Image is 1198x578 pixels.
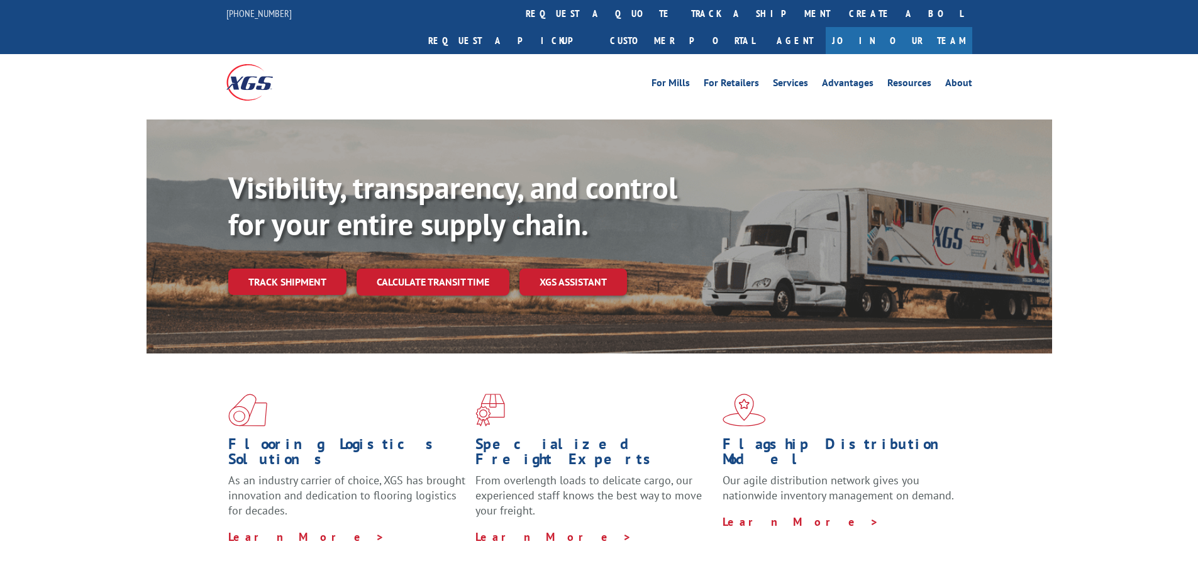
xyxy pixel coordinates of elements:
a: Join Our Team [826,27,972,54]
a: Customer Portal [601,27,764,54]
a: Request a pickup [419,27,601,54]
span: As an industry carrier of choice, XGS has brought innovation and dedication to flooring logistics... [228,473,465,518]
a: About [945,78,972,92]
a: Calculate transit time [357,269,509,296]
a: Services [773,78,808,92]
h1: Specialized Freight Experts [475,436,713,473]
h1: Flooring Logistics Solutions [228,436,466,473]
img: xgs-icon-focused-on-flooring-red [475,394,505,426]
a: For Retailers [704,78,759,92]
p: From overlength loads to delicate cargo, our experienced staff knows the best way to move your fr... [475,473,713,529]
a: Learn More > [723,514,879,529]
img: xgs-icon-total-supply-chain-intelligence-red [228,394,267,426]
a: Learn More > [228,530,385,544]
b: Visibility, transparency, and control for your entire supply chain. [228,168,677,243]
a: For Mills [652,78,690,92]
img: xgs-icon-flagship-distribution-model-red [723,394,766,426]
a: XGS ASSISTANT [519,269,627,296]
span: Our agile distribution network gives you nationwide inventory management on demand. [723,473,954,503]
a: Learn More > [475,530,632,544]
a: Agent [764,27,826,54]
a: [PHONE_NUMBER] [226,7,292,19]
a: Advantages [822,78,874,92]
h1: Flagship Distribution Model [723,436,960,473]
a: Resources [887,78,931,92]
a: Track shipment [228,269,347,295]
